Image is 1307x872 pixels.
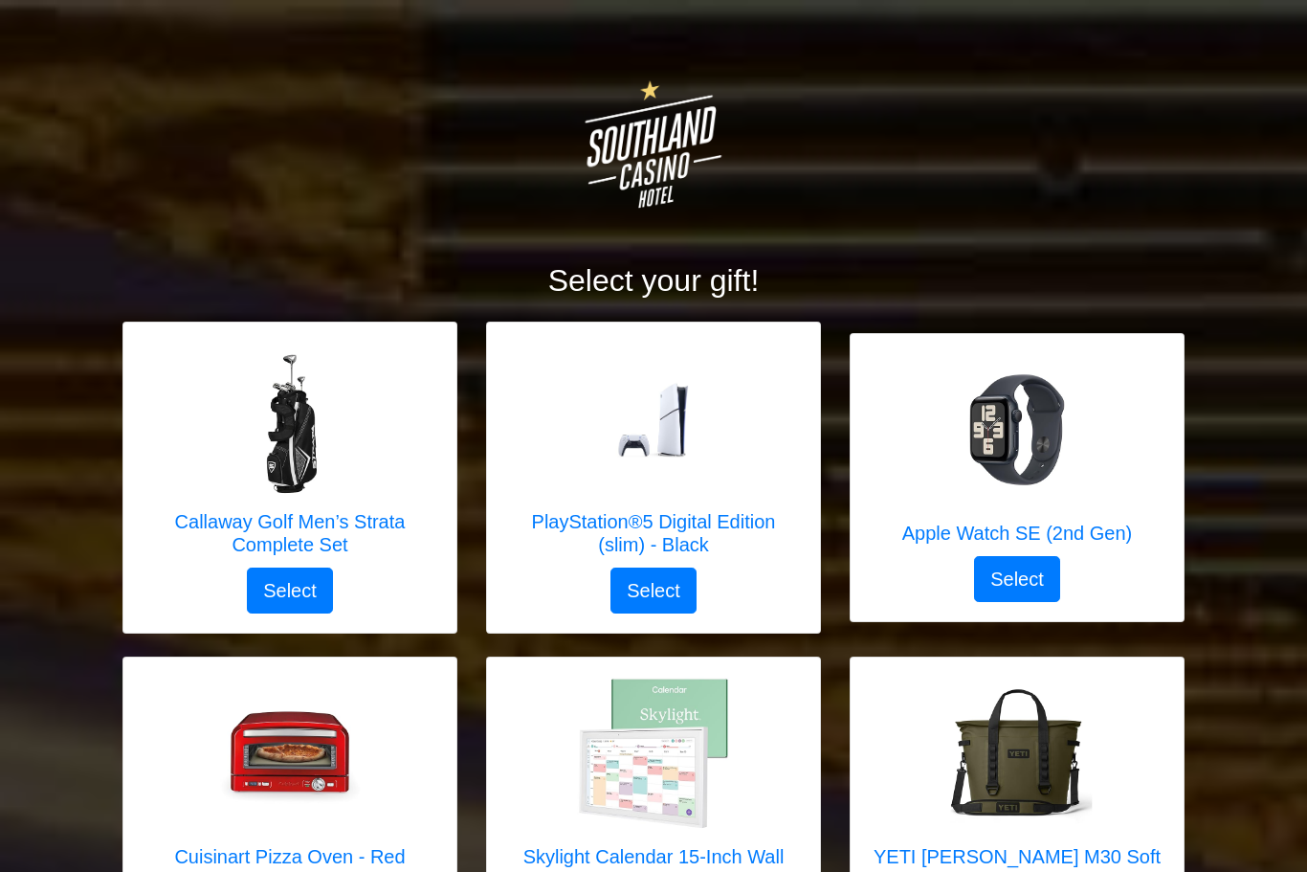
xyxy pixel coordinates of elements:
a: Apple Watch SE (2nd Gen) Apple Watch SE (2nd Gen) [902,353,1133,556]
img: Apple Watch SE (2nd Gen) [941,353,1094,506]
a: Callaway Golf Men’s Strata Complete Set Callaway Golf Men’s Strata Complete Set [143,342,437,568]
a: PlayStation®5 Digital Edition (slim) - Black PlayStation®5 Digital Edition (slim) - Black [506,342,801,568]
button: Select [610,568,697,614]
button: Select [974,556,1060,602]
h2: Select your gift! [122,262,1185,299]
h5: Apple Watch SE (2nd Gen) [902,522,1133,545]
img: Skylight Calendar 15-Inch Wall Display - White [577,677,730,830]
button: Select [247,568,333,614]
h5: PlayStation®5 Digital Edition (slim) - Black [506,510,801,556]
img: Logo [551,48,756,239]
h5: Callaway Golf Men’s Strata Complete Set [143,510,437,556]
img: YETI Hopper M30 Soft Cooler - MagShield [941,677,1094,830]
img: Callaway Golf Men’s Strata Complete Set [213,342,366,495]
img: Cuisinart Pizza Oven - Red Stainless Steel [213,677,366,830]
img: PlayStation®5 Digital Edition (slim) - Black [577,368,730,470]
